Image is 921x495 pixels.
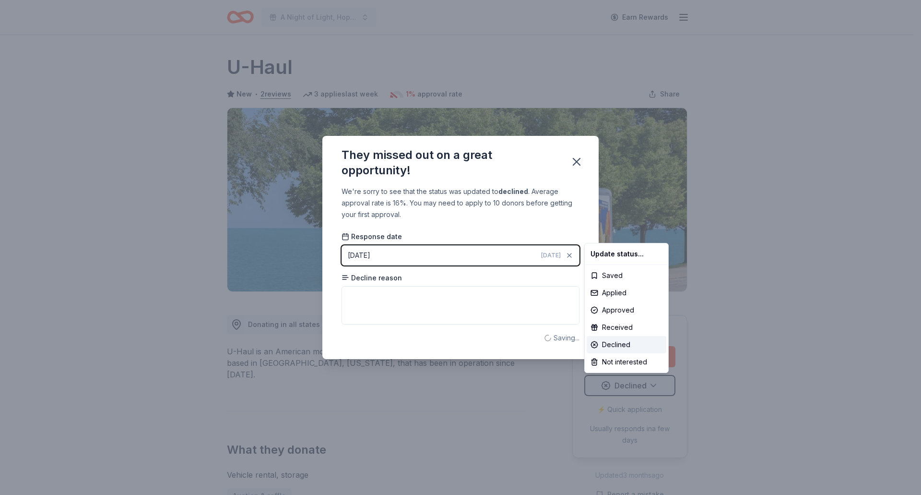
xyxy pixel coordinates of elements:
[587,284,666,302] div: Applied
[587,319,666,336] div: Received
[587,353,666,371] div: Not interested
[587,302,666,319] div: Approved
[587,336,666,353] div: Declined
[587,245,666,263] div: Update status...
[281,12,357,23] span: A Night of Light, Hope, and Legacy Gala 2026
[587,267,666,284] div: Saved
